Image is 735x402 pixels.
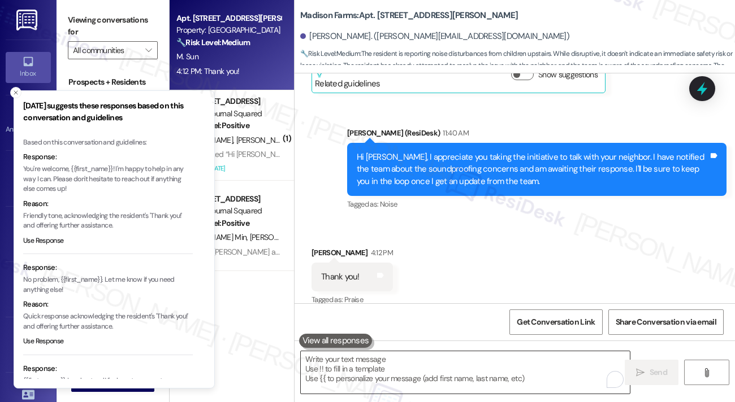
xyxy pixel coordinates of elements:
[608,309,724,335] button: Share Conversation via email
[176,66,240,76] div: 4:12 PM: Thank you!
[6,219,51,249] a: Insights •
[301,351,630,394] textarea: To enrich screen reader interactions, please activate Accessibility in Grammarly extension settings
[440,127,469,139] div: 11:40 AM
[380,199,397,209] span: Noise
[23,151,193,163] div: Response:
[6,274,51,304] a: Buildings
[300,49,360,58] strong: 🔧 Risk Level: Medium
[6,163,51,194] a: Site Visit •
[23,262,193,273] div: Response:
[23,198,193,209] div: Reason:
[23,363,193,374] div: Response:
[321,271,360,283] div: Thank you!
[175,161,282,176] div: Archived on [DATE]
[176,205,281,217] div: Property: Journal Squared
[23,299,193,310] div: Reason:
[176,51,198,62] span: M. Sun
[650,366,667,378] span: Send
[300,30,569,42] div: [PERSON_NAME]. ([PERSON_NAME][EMAIL_ADDRESS][DOMAIN_NAME])
[176,12,281,24] div: Apt. [STREET_ADDRESS][PERSON_NAME]
[176,193,281,205] div: Apt. [STREET_ADDRESS]
[10,87,21,98] button: Close toast
[23,337,64,347] button: Use Response
[250,232,306,242] span: [PERSON_NAME]
[517,316,595,328] span: Get Conversation Link
[23,138,193,148] div: Based on this conversation and guidelines:
[236,135,293,145] span: [PERSON_NAME]
[625,360,678,385] button: Send
[6,330,51,360] a: Leads
[312,247,393,263] div: [PERSON_NAME]
[315,69,381,90] div: Related guidelines
[23,275,193,295] p: No problem, {{first_name}}. Let me know if you need anything else!
[538,69,598,81] label: Show suggestions
[300,10,518,21] b: Madison Farms: Apt. [STREET_ADDRESS][PERSON_NAME]
[23,211,193,231] p: Friendly tone, acknowledging the resident's 'Thank you!' and offering further assistance.
[616,316,716,328] span: Share Conversation via email
[312,291,393,308] div: Tagged as:
[73,41,140,59] input: All communities
[357,151,708,187] div: Hi [PERSON_NAME], I appreciate you taking the initiative to talk with your neighbor. I have notif...
[636,368,645,377] i: 
[509,309,602,335] button: Get Conversation Link
[23,236,64,246] button: Use Response
[300,48,735,97] span: : The resident is reporting noise disturbances from children upstairs. While disruptive, it doesn...
[23,312,193,331] p: Quick response acknowledging the resident's 'Thank you!' and offering further assistance.
[6,52,51,82] a: Inbox
[344,295,363,304] span: Praise
[57,76,169,88] div: Prospects + Residents
[702,368,711,377] i: 
[176,37,250,47] strong: 🔧 Risk Level: Medium
[68,11,158,41] label: Viewing conversations for
[176,95,281,107] div: Apt. [STREET_ADDRESS]
[176,24,281,36] div: Property: [GEOGRAPHIC_DATA]
[176,108,281,120] div: Property: Journal Squared
[23,164,193,194] p: You're welcome, {{first_name}}! I'm happy to help in any way I can. Please don't hesitate to reac...
[145,46,152,55] i: 
[23,100,193,124] h3: [DATE] suggests these responses based on this conversation and guidelines
[16,10,40,30] img: ResiDesk Logo
[347,127,727,143] div: [PERSON_NAME] (ResiDesk)
[347,196,727,212] div: Tagged as:
[368,247,393,259] div: 4:12 PM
